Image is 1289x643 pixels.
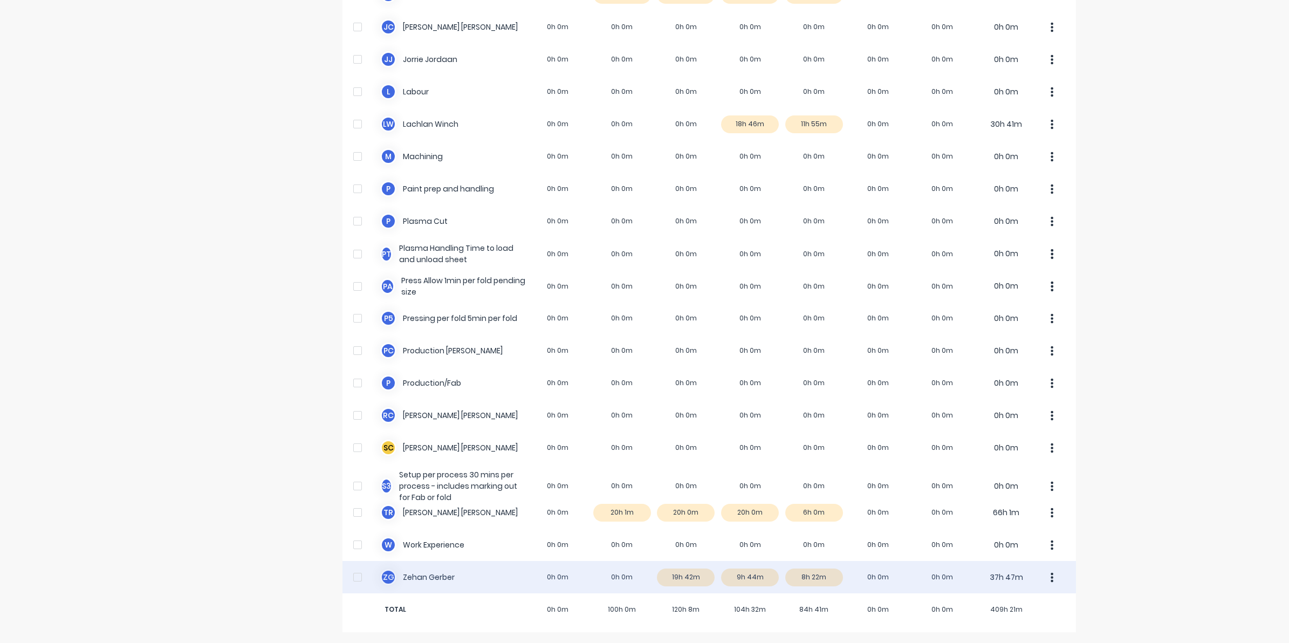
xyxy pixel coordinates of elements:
span: 84h 41m [782,605,846,614]
span: 409h 21m [974,605,1038,614]
span: TOTAL [380,605,526,614]
span: 0h 0m [846,605,910,614]
span: 0h 0m [526,605,590,614]
span: 0h 0m [910,605,975,614]
span: 120h 8m [654,605,718,614]
span: 100h 0m [590,605,654,614]
span: 104h 32m [718,605,782,614]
